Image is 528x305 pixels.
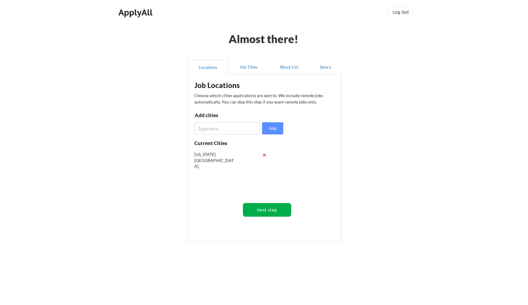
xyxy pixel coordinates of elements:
div: Almost there! [221,33,306,44]
div: ApplyAll [118,7,154,18]
div: Add cities [195,113,257,118]
button: Locations [188,60,228,74]
div: Current Cities [194,141,240,146]
button: Salary [310,60,342,74]
button: Add [262,122,283,134]
div: Choose which cities applications are sent to. We include remote jobs automatically. You can skip ... [194,92,334,105]
input: Type here... [194,122,260,134]
button: Log Out [389,6,413,18]
button: Job Titles [228,60,269,74]
div: [US_STATE][GEOGRAPHIC_DATA] [194,151,234,169]
button: Next step [243,203,291,217]
div: Job Locations [194,82,271,89]
button: Block List [269,60,310,74]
